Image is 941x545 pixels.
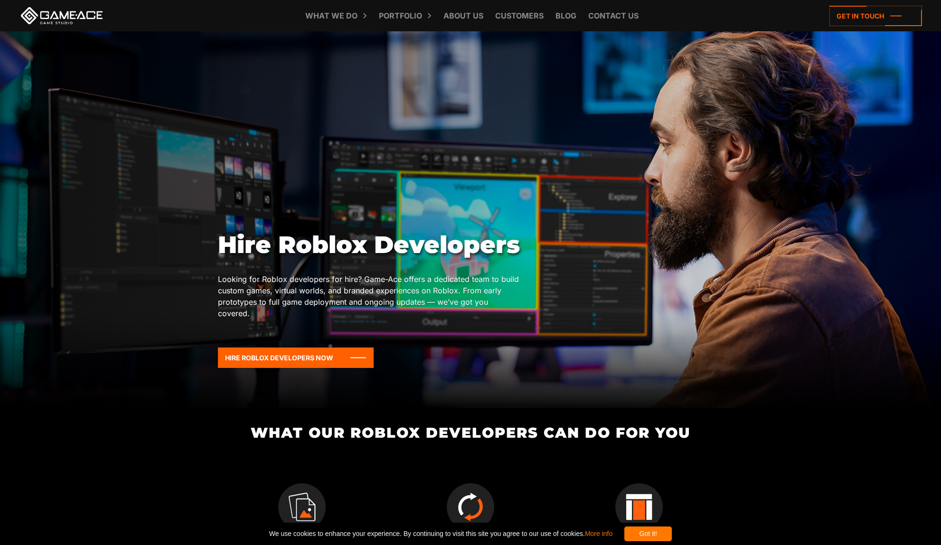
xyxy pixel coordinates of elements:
p: Looking for Roblox developers for hire? Game-Ace offers a dedicated team to build custom games, v... [218,273,521,319]
a: Get in touch [829,6,922,26]
div: Got it! [624,526,672,541]
a: Hire Roblox Developers Now [218,348,374,368]
a: More info [585,530,612,537]
h1: Hire Roblox Developers [218,231,521,259]
img: Ui ux game design icon [615,483,663,531]
img: Prototyping icon services [278,483,326,531]
h2: What Our Roblox Developers Can Do for You [218,425,724,441]
img: Full cycle testing icon [447,483,494,531]
span: We use cookies to enhance your experience. By continuing to visit this site you agree to our use ... [269,526,612,541]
